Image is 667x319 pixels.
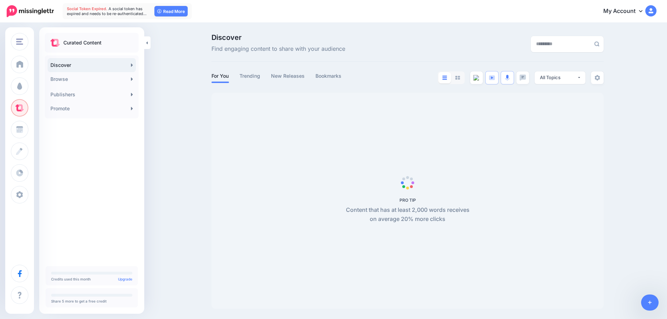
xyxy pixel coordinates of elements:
span: Find engaging content to share with your audience [211,44,345,54]
a: New Releases [271,72,305,80]
img: curate.png [50,39,60,47]
a: For You [211,72,229,80]
div: All Topics [540,74,577,81]
a: Promote [48,102,136,116]
img: microphone.png [505,75,510,81]
img: list-blue.png [442,76,447,80]
img: menu.png [16,39,23,45]
a: My Account [596,3,656,20]
h5: PRO TIP [342,197,473,203]
span: Social Token Expired. [67,6,107,11]
img: settings-grey.png [595,75,600,81]
p: Curated Content [63,39,102,47]
a: Bookmarks [315,72,342,80]
span: Discover [211,34,345,41]
a: Trending [239,72,260,80]
img: article--grey.png [473,75,480,81]
button: All Topics [535,71,585,84]
a: Browse [48,72,136,86]
a: Discover [48,58,136,72]
a: Read More [154,6,188,16]
img: search-grey-6.png [594,41,599,47]
img: chat-square-grey.png [520,75,526,81]
img: grid-grey.png [455,76,460,80]
span: A social token has expired and needs to be re-authenticated… [67,6,147,16]
img: Missinglettr [7,5,54,17]
img: video-blue.png [489,75,495,80]
p: Content that has at least 2,000 words receives on average 20% more clicks [342,206,473,224]
a: Publishers [48,88,136,102]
